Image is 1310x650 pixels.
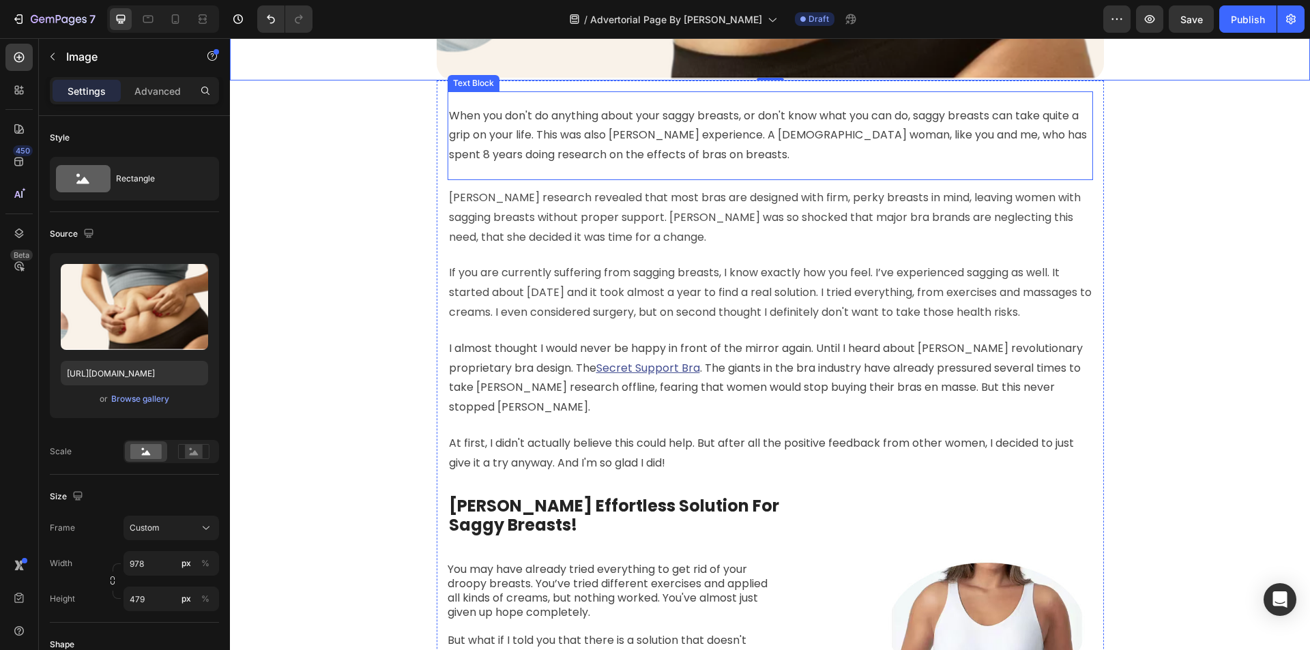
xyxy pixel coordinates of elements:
button: % [178,555,194,572]
div: % [201,593,209,605]
label: Width [50,557,72,570]
button: px [197,591,214,607]
p: Advanced [134,84,181,98]
div: Size [50,488,86,506]
button: Custom [123,516,219,540]
div: px [181,557,191,570]
p: Settings [68,84,106,98]
p: 7 [89,11,96,27]
div: Style [50,132,70,144]
a: Secret Support Bra [366,322,470,338]
button: px [197,555,214,572]
p: Image [66,48,182,65]
button: Browse gallery [111,392,170,406]
span: At first, I didn't actually believe this could help. But after all the positive feedback from oth... [219,397,844,432]
div: px [181,593,191,605]
span: Save [1180,14,1203,25]
span: . The giants in the bra industry have already pressured several times to take [PERSON_NAME] resea... [219,322,851,377]
label: Height [50,593,75,605]
span: Draft [809,13,829,25]
div: Rectangle [116,163,199,194]
div: % [201,557,209,570]
input: px% [123,551,219,576]
button: Save [1169,5,1214,33]
span: Advertorial Page By [PERSON_NAME] [590,12,762,27]
span: or [100,391,108,407]
div: Beta [10,250,33,261]
input: https://example.com/image.jpg [61,361,208,385]
span: Custom [130,522,160,534]
iframe: Design area [230,38,1310,650]
div: 450 [13,145,33,156]
div: Undo/Redo [257,5,312,33]
input: px% [123,587,219,611]
div: Scale [50,445,72,458]
img: preview-image [61,264,208,350]
label: Frame [50,522,75,534]
span: You may have already tried everything to get rid of your droopy breasts. You’ve tried different e... [218,523,538,581]
div: Publish [1231,12,1265,27]
span: / [584,12,587,27]
button: Publish [1219,5,1277,33]
span: But what if I told you that there is a solution that doesn't require all those things at all? [218,594,516,624]
div: Browse gallery [111,393,169,405]
div: Open Intercom Messenger [1264,583,1296,616]
div: Source [50,225,97,243]
strong: [PERSON_NAME] Effortless Solution For Saggy Breasts! [219,456,549,499]
button: 7 [5,5,102,33]
button: % [178,591,194,607]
